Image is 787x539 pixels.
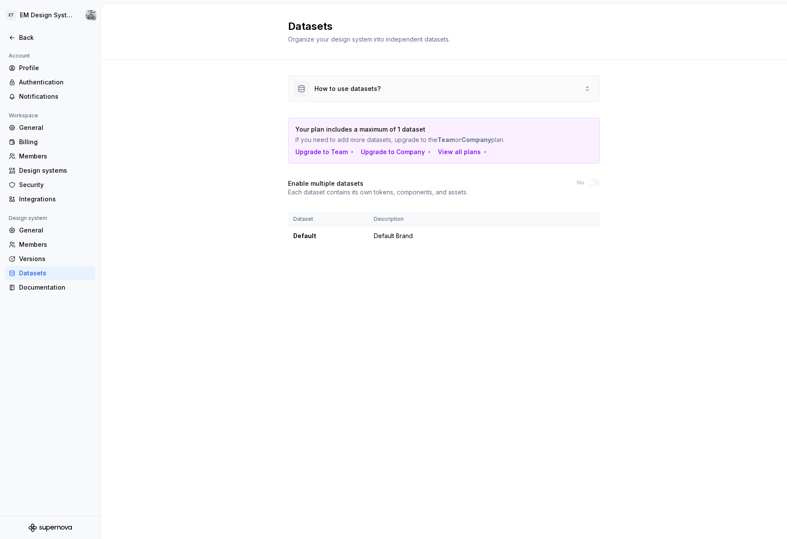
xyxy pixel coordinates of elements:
a: Authentication [5,75,95,89]
button: ETEM Design System TrialAlex [2,6,99,25]
a: General [5,223,95,237]
div: Datasets [19,269,92,278]
a: Billing [5,135,95,149]
strong: Company [461,136,491,143]
div: Back [19,33,92,42]
th: Dataset [288,212,369,226]
p: Each dataset contains its own tokens, components, and assets. [288,188,468,197]
div: Billing [19,138,92,146]
a: Design systems [5,164,95,178]
div: Security [19,181,92,189]
h2: Datasets [288,19,589,33]
p: Your plan includes a maximum of 1 dataset [295,125,532,134]
a: General [5,121,95,135]
div: Members [19,152,92,161]
div: Default [293,232,363,240]
label: No [577,179,584,186]
a: Security [5,178,95,192]
div: Design system [5,213,51,223]
svg: Supernova Logo [29,523,72,532]
p: If you need to add more datasets, upgrade to the or plan. [295,136,532,144]
a: Documentation [5,281,95,294]
a: Members [5,149,95,163]
a: Members [5,238,95,252]
div: Design systems [19,166,92,175]
div: Documentation [19,283,92,292]
div: General [19,226,92,235]
a: Back [5,31,95,45]
strong: Team [437,136,455,143]
a: Datasets [5,266,95,280]
td: Default Brand [369,226,577,246]
div: EM Design System Trial [20,11,75,19]
div: Profile [19,64,92,72]
a: Profile [5,61,95,75]
div: Members [19,240,92,249]
button: View all plans [438,148,489,156]
div: Integrations [19,195,92,203]
div: Workspace [5,110,42,121]
img: Alex [86,10,96,20]
a: Notifications [5,90,95,103]
div: How to use datasets? [314,84,381,93]
th: Description [369,212,577,226]
button: Upgrade to Company [361,148,433,156]
div: Versions [19,255,92,263]
button: Upgrade to Team [295,148,356,156]
div: General [19,123,92,132]
a: Integrations [5,192,95,206]
span: Organize your design system into independent datasets. [288,36,450,43]
div: ET [6,10,16,20]
div: Account [5,51,33,61]
h4: Enable multiple datasets [288,179,363,188]
a: Versions [5,252,95,266]
div: Notifications [19,92,92,101]
div: Authentication [19,78,92,87]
